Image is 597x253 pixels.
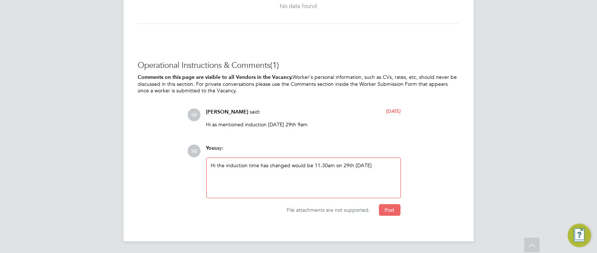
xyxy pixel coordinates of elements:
[138,74,459,94] p: Worker's personal information, such as CVs, rates, etc, should never be discussed in this section...
[287,207,370,213] span: File attachments are not supported.
[250,108,261,115] span: said:
[206,145,215,151] span: You
[211,162,396,193] div: Hi the induction time has changed would be 11.30am on 29th [DATE]
[188,108,201,121] span: SB
[145,3,452,10] div: No data found
[138,74,293,80] b: Comments on this page are visible to all Vendors in the Vacancy.
[271,60,279,70] span: (1)
[568,224,591,247] button: Engage Resource Center
[206,109,249,115] span: [PERSON_NAME]
[379,204,401,216] button: Post
[386,108,401,114] span: [DATE]
[138,60,459,71] h3: Operational Instructions & Comments
[206,145,401,157] div: say:
[206,121,401,128] p: Hi as mentioned induction [DATE] 29th 9am
[188,145,201,157] span: SB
